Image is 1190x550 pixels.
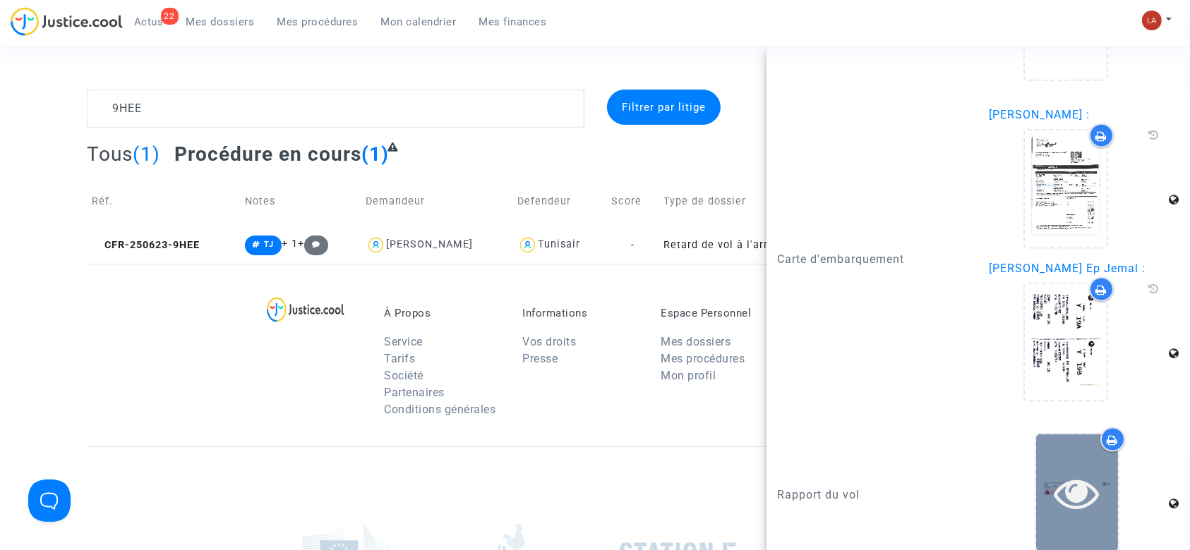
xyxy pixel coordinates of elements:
span: Tous [87,142,133,166]
p: Carte d'embarquement [777,250,968,268]
a: 22Actus [123,11,175,32]
p: À Propos [384,307,501,319]
a: Mon calendrier [370,11,468,32]
a: Mes finances [468,11,558,32]
a: Vos droits [522,335,576,348]
span: Mes finances [479,16,547,28]
a: Partenaires [384,386,445,399]
a: Mes procédures [661,352,745,365]
a: Mes dossiers [175,11,266,32]
img: icon-user.svg [366,235,386,255]
img: logo-lg.svg [267,297,345,322]
span: - [631,239,635,251]
img: icon-user.svg [517,235,538,255]
p: Rapport du vol [777,486,968,503]
span: (1) [361,142,389,166]
div: 22 [161,8,179,25]
a: Mes dossiers [661,335,731,348]
td: Type de dossier [659,176,841,226]
span: (1) [133,142,160,166]
a: Mes procédures [266,11,370,32]
a: Tarifs [384,352,415,365]
span: + 1 [282,238,298,250]
td: Score [606,176,659,226]
span: [PERSON_NAME] Ep Jemal : [989,262,1146,275]
p: Espace Personnel [661,307,778,319]
td: Retard de vol à l'arrivée (Règlement CE n°261/2004) [659,226,841,264]
span: Mon calendrier [381,16,457,28]
img: jc-logo.svg [11,7,123,36]
p: Informations [522,307,639,319]
a: Conditions générales [384,403,495,416]
span: Procédure en cours [174,142,361,166]
span: Mes dossiers [186,16,255,28]
td: Notes [240,176,361,226]
span: Mes procédures [277,16,359,28]
span: + [298,238,328,250]
a: Service [384,335,423,348]
a: Société [384,369,423,382]
img: 3f9b7d9779f7b0ffc2b90d026f0682a9 [1142,11,1162,30]
td: Demandeur [361,176,512,226]
span: [PERSON_NAME] : [989,108,1090,121]
a: Presse [522,352,558,365]
td: Réf. [87,176,240,226]
div: Tunisair [538,238,580,250]
span: CFR-250623-9HEE [92,239,200,251]
iframe: Help Scout Beacon - Open [28,479,71,522]
div: [PERSON_NAME] [386,238,473,250]
span: Filtrer par litige [622,101,706,114]
span: Actus [134,16,164,28]
td: Defendeur [512,176,606,226]
span: TJ [264,240,274,249]
a: Mon profil [661,369,716,382]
